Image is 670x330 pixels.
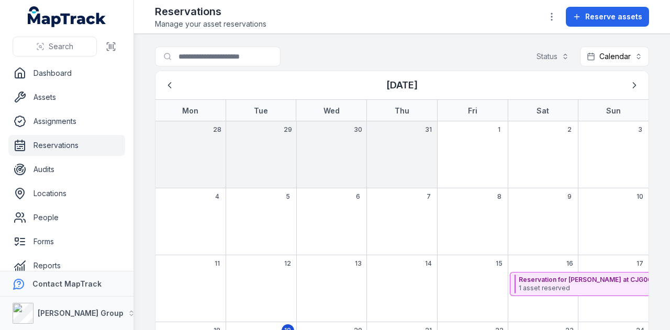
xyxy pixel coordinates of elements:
[38,309,124,317] strong: [PERSON_NAME] Group
[8,183,125,204] a: Locations
[215,192,219,201] span: 4
[425,126,432,134] span: 31
[355,259,362,268] span: 13
[624,75,644,95] button: Next
[537,106,549,115] strong: Sat
[636,192,643,201] span: 10
[498,126,500,134] span: 1
[8,87,125,108] a: Assets
[395,106,409,115] strong: Thu
[8,231,125,252] a: Forms
[284,259,291,268] span: 12
[8,111,125,132] a: Assignments
[530,47,576,66] button: Status
[155,19,266,29] span: Manage your asset reservations
[8,135,125,156] a: Reservations
[160,75,180,95] button: Previous
[284,126,292,134] span: 29
[32,279,102,288] strong: Contact MapTrack
[425,259,432,268] span: 14
[606,106,621,115] strong: Sun
[323,106,340,115] strong: Wed
[567,192,572,201] span: 9
[566,7,649,27] button: Reserve assets
[213,126,221,134] span: 28
[567,126,572,134] span: 2
[8,255,125,276] a: Reports
[468,106,477,115] strong: Fri
[566,259,573,268] span: 16
[580,47,649,66] button: Calendar
[356,192,360,201] span: 6
[638,126,642,134] span: 3
[49,41,73,52] span: Search
[354,126,362,134] span: 30
[585,12,642,22] span: Reserve assets
[28,6,106,27] a: MapTrack
[8,159,125,180] a: Audits
[427,192,431,201] span: 7
[8,63,125,84] a: Dashboard
[8,207,125,228] a: People
[13,37,97,56] button: Search
[155,4,266,19] h2: Reservations
[182,106,198,115] strong: Mon
[286,192,290,201] span: 5
[215,259,220,268] span: 11
[386,78,418,93] h3: [DATE]
[497,192,501,201] span: 8
[254,106,268,115] strong: Tue
[496,259,502,268] span: 15
[636,259,643,268] span: 17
